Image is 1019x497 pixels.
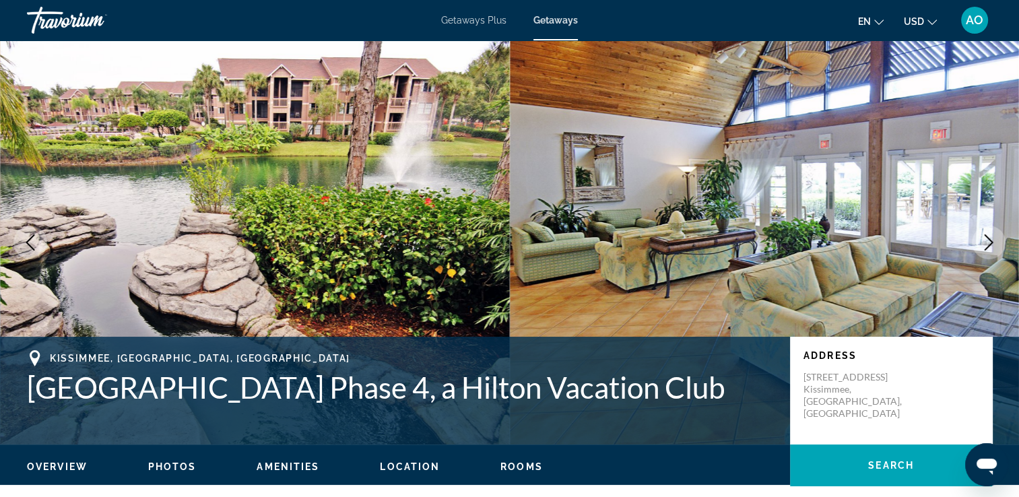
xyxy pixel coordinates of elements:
[500,461,543,473] button: Rooms
[790,444,992,486] button: Search
[966,13,983,27] span: AO
[868,460,914,471] span: Search
[803,371,911,420] p: [STREET_ADDRESS] Kissimmee, [GEOGRAPHIC_DATA], [GEOGRAPHIC_DATA]
[27,461,88,473] button: Overview
[148,461,197,473] button: Photos
[50,353,350,364] span: Kissimmee, [GEOGRAPHIC_DATA], [GEOGRAPHIC_DATA]
[27,461,88,472] span: Overview
[965,443,1008,486] iframe: Button to launch messaging window
[27,3,162,38] a: Travorium
[904,11,937,31] button: Change currency
[858,11,884,31] button: Change language
[148,461,197,472] span: Photos
[380,461,440,472] span: Location
[500,461,543,472] span: Rooms
[803,350,979,361] p: Address
[27,370,777,405] h1: [GEOGRAPHIC_DATA] Phase 4, a Hilton Vacation Club
[257,461,319,473] button: Amenities
[972,226,1006,259] button: Next image
[904,16,924,27] span: USD
[13,226,47,259] button: Previous image
[858,16,871,27] span: en
[380,461,440,473] button: Location
[441,15,506,26] a: Getaways Plus
[957,6,992,34] button: User Menu
[257,461,319,472] span: Amenities
[533,15,578,26] a: Getaways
